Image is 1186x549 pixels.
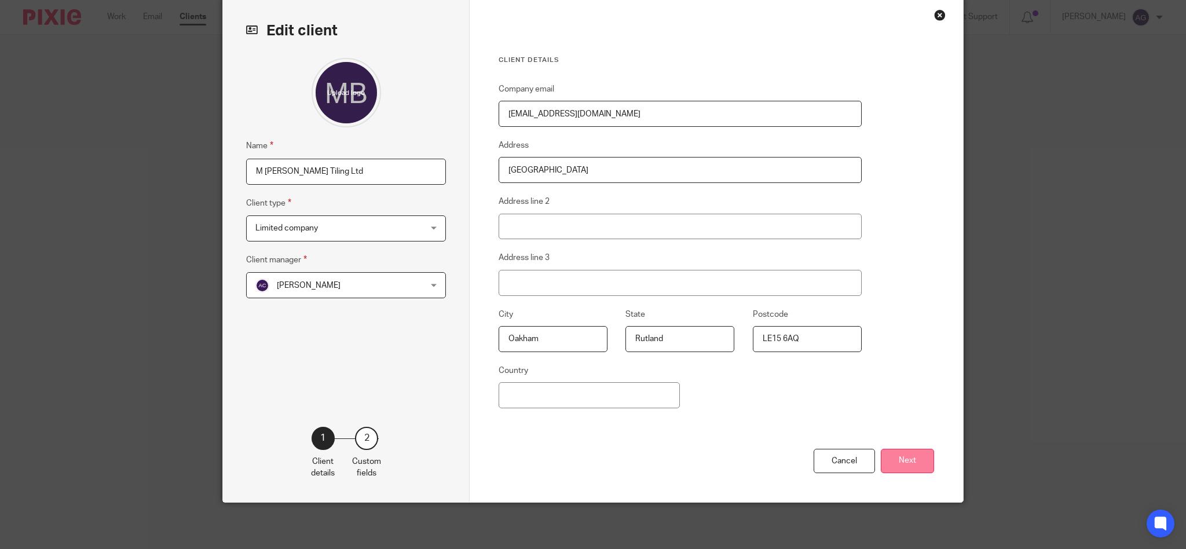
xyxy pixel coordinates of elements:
h3: Client details [499,56,862,65]
button: Next [881,449,934,474]
label: Name [246,139,273,152]
label: Postcode [753,309,788,320]
img: svg%3E [255,279,269,292]
label: Address line 3 [499,252,550,263]
p: Client details [311,456,335,480]
label: City [499,309,513,320]
div: 2 [355,427,378,450]
span: [PERSON_NAME] [277,281,341,290]
label: Country [499,365,528,376]
label: Client type [246,196,291,210]
div: 1 [312,427,335,450]
div: Close this dialog window [934,9,946,21]
h2: Edit client [246,21,446,41]
label: Address line 2 [499,196,550,207]
p: Custom fields [352,456,381,480]
label: Address [499,140,529,151]
label: State [625,309,645,320]
div: Cancel [814,449,875,474]
label: Company email [499,83,554,95]
span: Limited company [255,224,318,232]
label: Client manager [246,253,307,266]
